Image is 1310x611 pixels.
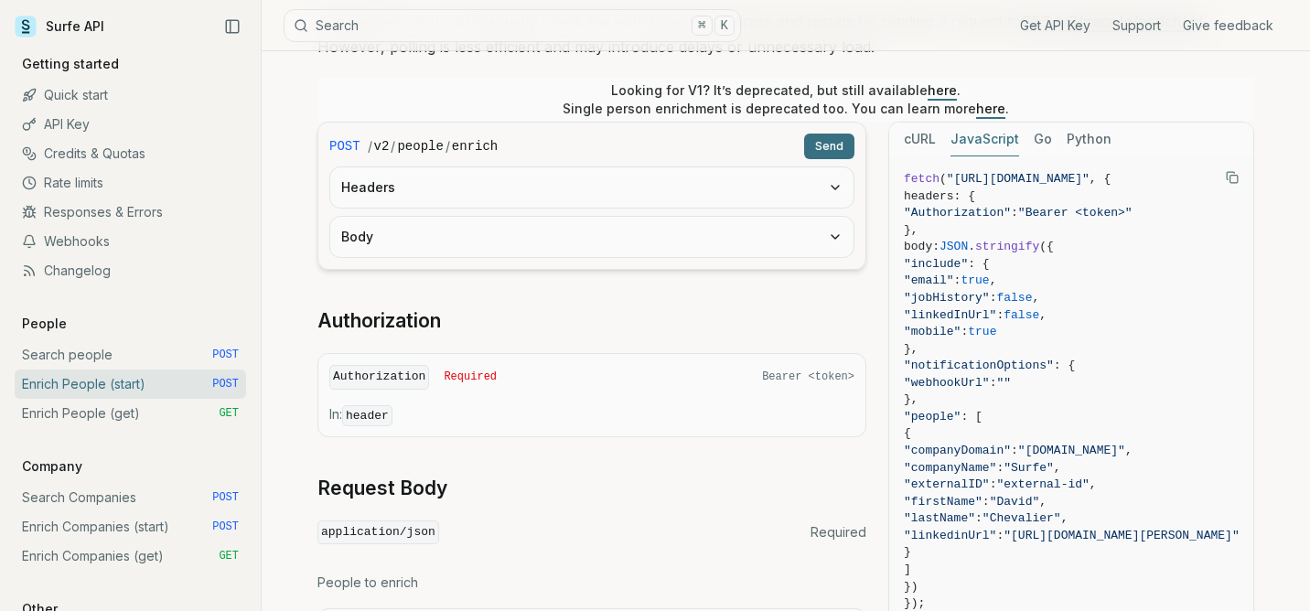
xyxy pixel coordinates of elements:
span: { [904,426,911,440]
button: Send [804,134,854,159]
span: }); [904,596,925,610]
span: GET [219,406,239,421]
code: application/json [317,520,439,545]
p: People [15,315,74,333]
span: "" [996,376,1011,390]
p: People to enrich [317,573,866,592]
span: , [1061,511,1068,525]
span: : [990,477,997,491]
code: enrich [452,137,498,155]
span: }, [904,223,918,237]
span: "companyDomain" [904,444,1011,457]
a: here [928,82,957,98]
span: "[URL][DOMAIN_NAME]" [947,172,1090,186]
button: Copy Text [1219,164,1246,191]
span: "mobile" [904,325,961,338]
span: : [990,376,997,390]
span: "lastName" [904,511,975,525]
span: "Bearer <token>" [1018,206,1133,220]
span: "firstName" [904,495,982,509]
span: POST [212,377,239,391]
span: : [975,511,982,525]
code: people [397,137,443,155]
a: Responses & Errors [15,198,246,227]
a: API Key [15,110,246,139]
span: : [996,461,1004,475]
button: Search⌘K [284,9,741,42]
span: "Chevalier" [982,511,1061,525]
a: Enrich People (start) POST [15,370,246,399]
span: "jobHistory" [904,291,990,305]
button: JavaScript [950,123,1019,156]
span: POST [212,348,239,362]
span: / [368,137,372,155]
a: Enrich Companies (start) POST [15,512,246,541]
p: Looking for V1? It’s deprecated, but still available . Single person enrichment is deprecated too... [563,81,1009,118]
button: Headers [330,167,854,208]
span: : { [968,257,989,271]
span: ({ [1039,240,1054,253]
a: Get API Key [1020,16,1090,35]
a: Rate limits [15,168,246,198]
span: , [1125,444,1133,457]
button: Go [1034,123,1052,156]
a: Request Body [317,476,447,501]
span: headers: { [904,189,975,203]
span: : { [1054,359,1075,372]
a: Support [1112,16,1161,35]
span: , [1032,291,1039,305]
span: "webhookUrl" [904,376,990,390]
span: "linkedinUrl" [904,529,996,542]
span: "external-id" [996,477,1089,491]
span: body: [904,240,940,253]
kbd: K [714,16,735,36]
a: Enrich People (get) GET [15,399,246,428]
a: Surfe API [15,13,104,40]
span: GET [219,549,239,563]
span: , [1090,477,1097,491]
button: Body [330,217,854,257]
span: }, [904,392,918,406]
span: ] [904,563,911,576]
a: Quick start [15,80,246,110]
code: header [342,405,392,426]
span: : [996,308,1004,322]
span: false [996,291,1032,305]
span: : [961,325,968,338]
span: stringify [975,240,1039,253]
code: Authorization [329,365,429,390]
span: "email" [904,273,954,287]
button: cURL [904,123,936,156]
span: true [968,325,996,338]
a: Authorization [317,308,441,334]
span: "notificationOptions" [904,359,1054,372]
a: Search people POST [15,340,246,370]
span: "people" [904,410,961,423]
span: POST [212,490,239,505]
span: / [446,137,450,155]
span: : [996,529,1004,542]
button: Collapse Sidebar [219,13,246,40]
span: "[DOMAIN_NAME]" [1018,444,1125,457]
span: "Authorization" [904,206,1011,220]
span: / [391,137,395,155]
a: here [976,101,1005,116]
span: fetch [904,172,940,186]
kbd: ⌘ [692,16,712,36]
span: Required [444,370,497,384]
span: } [904,545,911,559]
span: : [990,291,997,305]
span: "David" [990,495,1040,509]
span: . [968,240,975,253]
a: Give feedback [1183,16,1273,35]
a: Enrich Companies (get) GET [15,541,246,571]
span: , { [1090,172,1111,186]
span: }, [904,342,918,356]
code: v2 [374,137,390,155]
span: "[URL][DOMAIN_NAME][PERSON_NAME]" [1004,529,1239,542]
a: Webhooks [15,227,246,256]
span: ( [940,172,947,186]
p: Company [15,457,90,476]
p: In: [329,405,854,425]
a: Search Companies POST [15,483,246,512]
